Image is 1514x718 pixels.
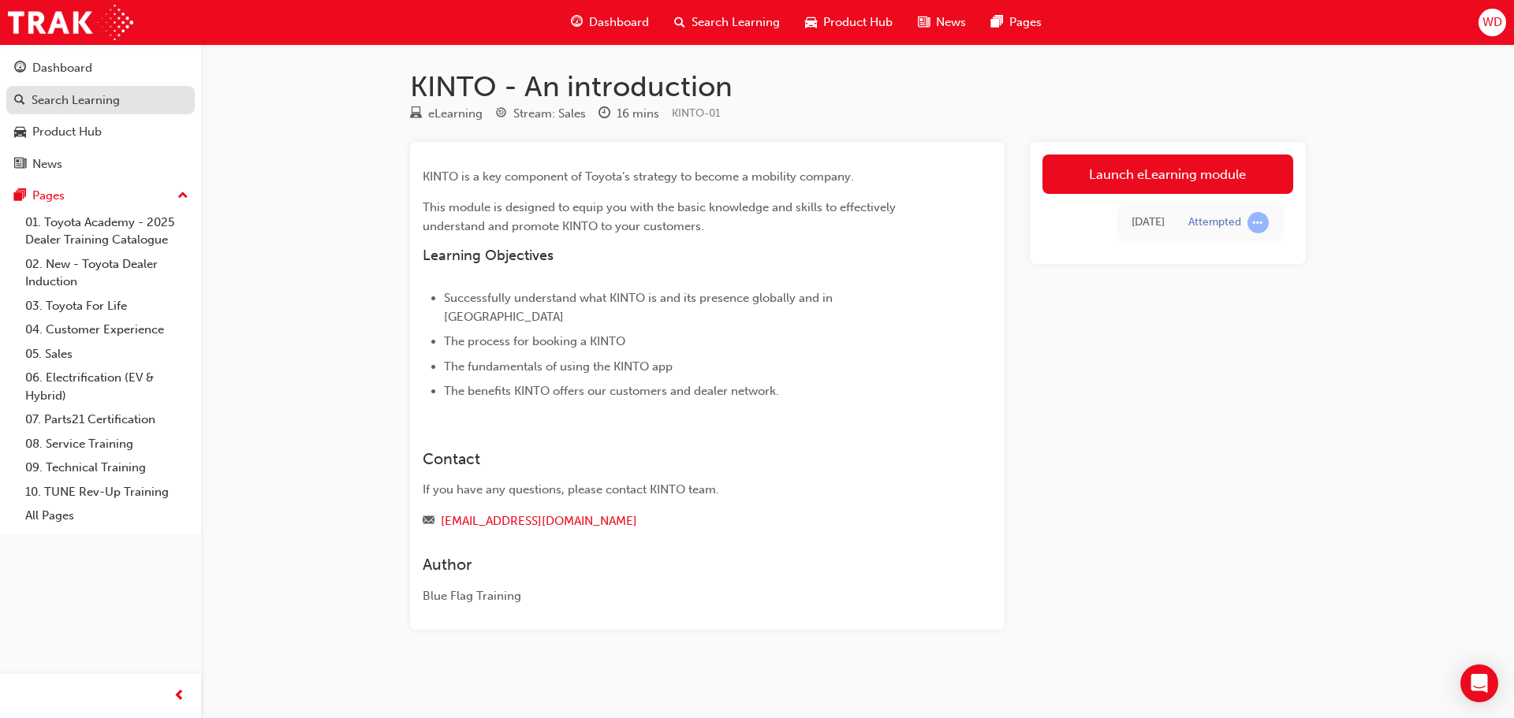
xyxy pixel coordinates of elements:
[444,384,779,398] span: The benefits KINTO offers our customers and dealer network.
[918,13,930,32] span: news-icon
[14,158,26,172] span: news-icon
[617,105,659,123] div: 16 mins
[6,54,195,83] a: Dashboard
[823,13,893,32] span: Product Hub
[444,359,673,374] span: The fundamentals of using the KINTO app
[19,504,195,528] a: All Pages
[19,480,195,504] a: 10. TUNE Rev-Up Training
[792,6,905,39] a: car-iconProduct Hub
[599,104,659,124] div: Duration
[14,61,26,76] span: guage-icon
[19,456,195,480] a: 09. Technical Training
[19,407,195,432] a: 07. Parts21 Certification
[495,104,586,124] div: Stream
[19,318,195,342] a: 04. Customer Experience
[423,556,935,574] h3: Author
[32,59,92,77] div: Dashboard
[589,13,649,32] span: Dashboard
[1188,215,1241,230] div: Attempted
[6,181,195,210] button: Pages
[692,13,780,32] span: Search Learning
[177,186,188,206] span: up-icon
[805,13,817,32] span: car-icon
[441,514,637,528] a: [EMAIL_ADDRESS][DOMAIN_NAME]
[513,105,586,123] div: Stream: Sales
[19,432,195,456] a: 08. Service Training
[1460,664,1498,702] div: Open Intercom Messenger
[6,150,195,179] a: News
[32,91,120,110] div: Search Learning
[1009,13,1042,32] span: Pages
[6,86,195,115] a: Search Learning
[905,6,979,39] a: news-iconNews
[979,6,1054,39] a: pages-iconPages
[423,247,554,264] span: Learning Objectives
[936,13,966,32] span: News
[32,123,102,141] div: Product Hub
[14,94,25,108] span: search-icon
[1132,214,1165,232] div: Wed Aug 13 2025 15:38:10 GMT+1000 (Australian Eastern Standard Time)
[1247,212,1269,233] span: learningRecordVerb_ATTEMPT-icon
[428,105,483,123] div: eLearning
[19,366,195,407] a: 06. Electrification (EV & Hybrid)
[423,481,935,499] div: If you have any questions, please contact KINTO team.
[423,512,935,531] div: Email
[173,686,185,706] span: prev-icon
[6,117,195,147] a: Product Hub
[423,200,899,233] span: This module is designed to equip you with the basic knowledge and skills to effectively understan...
[423,450,935,468] h3: Contact
[19,342,195,366] a: 05. Sales
[423,169,854,184] span: KINTO is a key component of Toyota’s strategy to become a mobility company.
[1482,13,1502,32] span: WD
[14,189,26,203] span: pages-icon
[32,187,65,205] div: Pages
[410,69,1306,104] h1: KINTO - An introduction
[444,291,836,324] span: Successfully understand what KINTO is and its presence globally and in [GEOGRAPHIC_DATA]
[991,13,1003,32] span: pages-icon
[1479,9,1506,36] button: WD
[1042,154,1293,194] a: Launch eLearning module
[423,587,935,605] div: Blue Flag Training
[444,334,625,348] span: The process for booking a KINTO
[8,5,133,40] img: Trak
[672,106,721,120] span: Learning resource code
[19,252,195,294] a: 02. New - Toyota Dealer Induction
[674,13,685,32] span: search-icon
[599,107,610,121] span: clock-icon
[410,107,422,121] span: learningResourceType_ELEARNING-icon
[14,125,26,140] span: car-icon
[571,13,583,32] span: guage-icon
[558,6,662,39] a: guage-iconDashboard
[19,294,195,318] a: 03. Toyota For Life
[6,50,195,181] button: DashboardSearch LearningProduct HubNews
[662,6,792,39] a: search-iconSearch Learning
[410,104,483,124] div: Type
[495,107,507,121] span: target-icon
[423,515,434,529] span: email-icon
[19,210,195,252] a: 01. Toyota Academy - 2025 Dealer Training Catalogue
[32,155,62,173] div: News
